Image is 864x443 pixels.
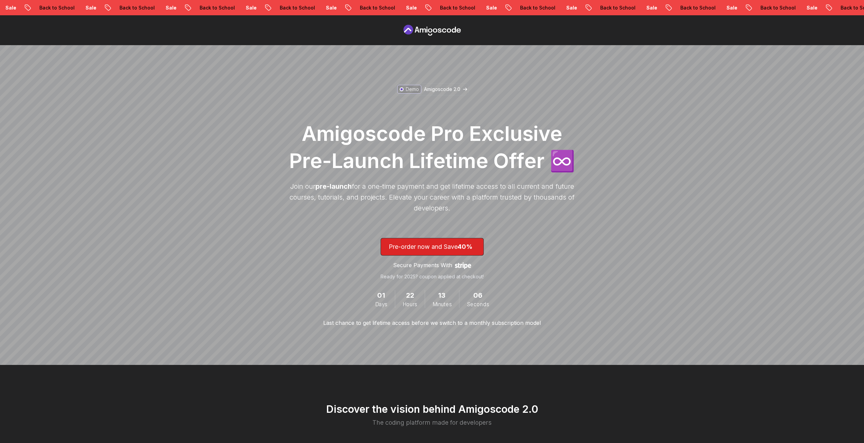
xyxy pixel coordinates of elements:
span: 40% [458,243,473,250]
span: 22 Hours [406,290,414,301]
p: Back to School [100,4,147,11]
p: Sale [227,4,249,11]
span: Hours [403,300,417,308]
p: Back to School [741,4,788,11]
p: Back to School [181,4,227,11]
span: Days [375,300,387,308]
a: lifetime-access [381,238,484,280]
a: DemoAmigoscode 2.0 [396,83,469,95]
p: Sale [788,4,809,11]
span: 13 Minutes [438,290,446,301]
p: Sale [147,4,168,11]
p: Back to School [581,4,627,11]
p: Sale [627,4,649,11]
span: Minutes [433,300,452,308]
h1: Amigoscode Pro Exclusive Pre-Launch Lifetime Offer ♾️ [286,120,578,174]
span: pre-launch [315,182,352,190]
p: Last chance to get lifetime access before we switch to a monthly subscription model [323,319,541,327]
p: Amigoscode 2.0 [424,86,460,93]
p: Sale [67,4,88,11]
p: Back to School [421,4,467,11]
p: Demo [406,86,419,93]
p: Secure Payments With [393,261,452,269]
span: Seconds [467,300,489,308]
h2: Discover the vision behind Amigoscode 2.0 [228,403,636,415]
p: The coding platform made for developers [334,418,530,427]
p: Back to School [341,4,387,11]
span: 6 Seconds [473,290,483,301]
p: Sale [467,4,489,11]
p: Back to School [501,4,547,11]
p: Ready for 2025? coupon applied at checkout! [381,273,484,280]
a: Pre Order page [402,25,463,36]
p: Sale [707,4,729,11]
p: Join our for a one-time payment and get lifetime access to all current and future courses, tutori... [286,181,578,214]
p: Back to School [261,4,307,11]
p: Sale [387,4,409,11]
span: 1 Days [377,290,385,301]
p: Pre-order now and Save [389,242,476,252]
p: Sale [547,4,569,11]
p: Back to School [661,4,707,11]
p: Sale [307,4,329,11]
p: Back to School [20,4,67,11]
